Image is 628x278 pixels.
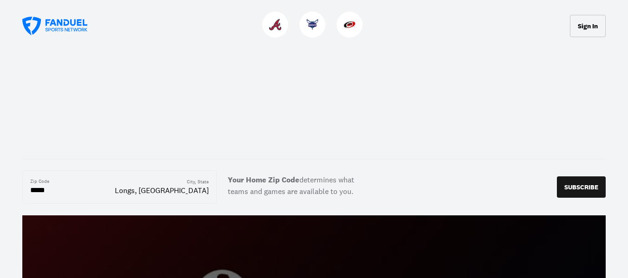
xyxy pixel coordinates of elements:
img: Hornets [306,19,318,31]
div: Zip Code [30,178,49,185]
button: SUBSCRIBE [557,176,606,198]
a: FanDuel Sports Network [22,17,87,35]
a: HurricanesHurricanes [337,30,366,39]
img: Hurricanes [344,19,356,31]
p: SUBSCRIBE [564,184,598,190]
img: Braves [269,19,281,31]
a: BravesBraves [262,30,292,39]
b: Your Home Zip Code [228,175,299,185]
button: Sign In [570,15,606,37]
div: City, State [187,179,209,185]
div: Longs, [GEOGRAPHIC_DATA] [115,185,209,195]
label: determines what teams and games are available to you. [217,170,365,204]
a: HornetsHornets [299,30,329,39]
